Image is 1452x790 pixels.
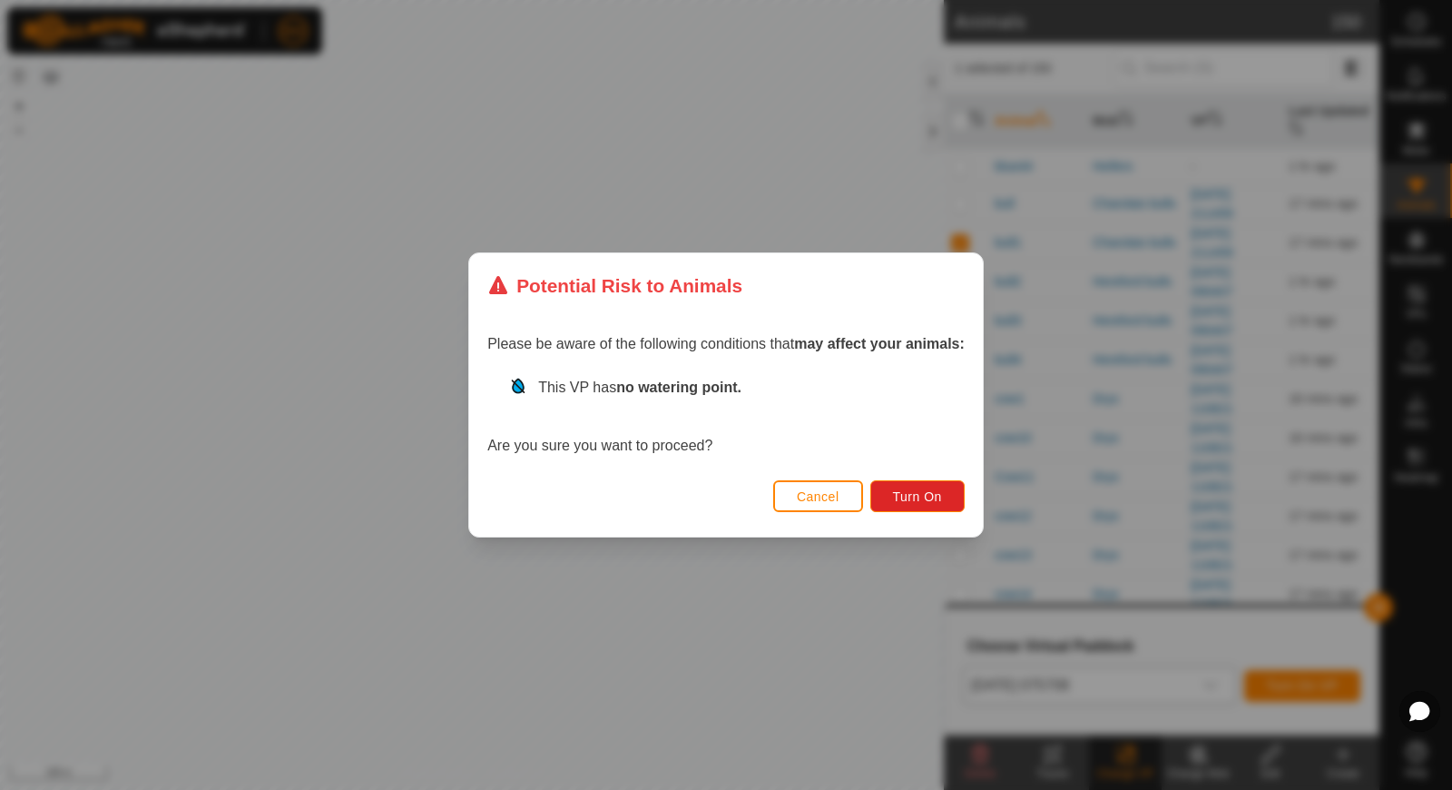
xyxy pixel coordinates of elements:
span: Please be aware of the following conditions that [487,336,965,351]
span: Cancel [797,489,839,504]
div: Potential Risk to Animals [487,272,742,300]
button: Turn On [870,480,965,512]
strong: may affect your animals: [794,336,965,351]
span: Turn On [893,489,942,504]
button: Cancel [773,480,863,512]
span: This VP has [538,380,741,395]
strong: no watering point. [616,380,741,395]
div: Are you sure you want to proceed? [487,377,965,457]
